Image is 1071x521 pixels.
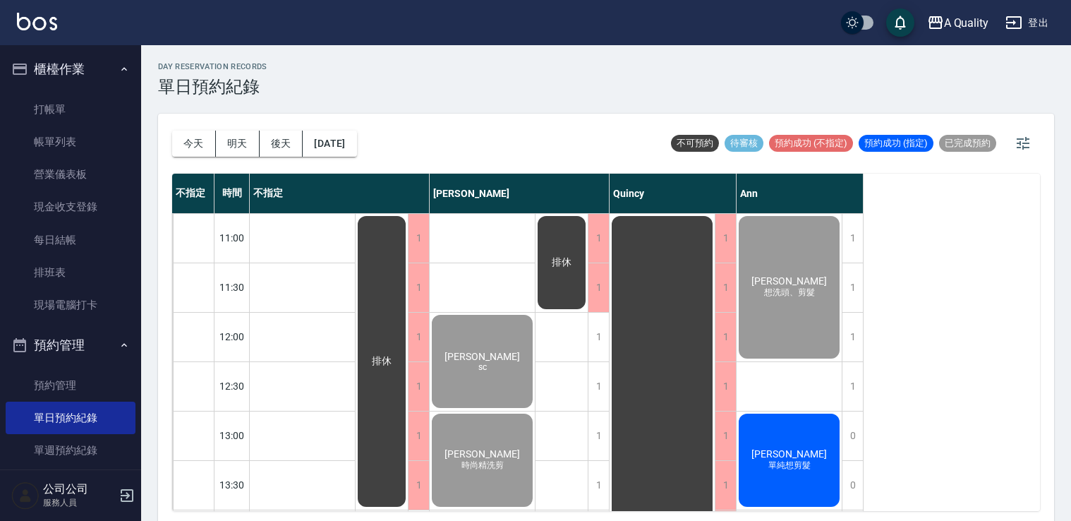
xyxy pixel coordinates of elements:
[214,460,250,510] div: 13:30
[476,362,490,372] span: sc
[214,411,250,460] div: 13:00
[43,496,115,509] p: 服務人員
[715,461,736,510] div: 1
[1000,10,1054,36] button: 登出
[749,275,830,287] span: [PERSON_NAME]
[214,213,250,263] div: 11:00
[214,361,250,411] div: 12:30
[588,313,609,361] div: 1
[749,448,830,460] span: [PERSON_NAME]
[6,327,135,364] button: 預約管理
[761,287,818,299] span: 想洗頭、剪髮
[549,256,574,269] span: 排休
[408,461,429,510] div: 1
[737,174,864,213] div: Ann
[842,263,863,312] div: 1
[214,174,250,213] div: 時間
[158,77,267,97] h3: 單日預約紀錄
[6,224,135,256] a: 每日結帳
[6,93,135,126] a: 打帳單
[430,174,610,213] div: [PERSON_NAME]
[671,137,719,150] span: 不可預約
[6,402,135,434] a: 單日預約紀錄
[43,482,115,496] h5: 公司公司
[610,174,737,213] div: Quincy
[442,448,523,460] span: [PERSON_NAME]
[172,131,216,157] button: 今天
[6,369,135,402] a: 預約管理
[408,313,429,361] div: 1
[408,412,429,460] div: 1
[216,131,260,157] button: 明天
[842,214,863,263] div: 1
[766,460,813,472] span: 單純想剪髮
[588,461,609,510] div: 1
[6,191,135,223] a: 現金收支登錄
[859,137,933,150] span: 預約成功 (指定)
[369,355,394,368] span: 排休
[6,289,135,321] a: 現場電腦打卡
[842,461,863,510] div: 0
[303,131,356,157] button: [DATE]
[588,412,609,460] div: 1
[11,481,40,510] img: Person
[250,174,430,213] div: 不指定
[6,51,135,88] button: 櫃檯作業
[6,256,135,289] a: 排班表
[6,434,135,467] a: 單週預約紀錄
[886,8,914,37] button: save
[408,214,429,263] div: 1
[588,362,609,411] div: 1
[588,263,609,312] div: 1
[715,263,736,312] div: 1
[6,126,135,158] a: 帳單列表
[6,158,135,191] a: 營業儀表板
[588,214,609,263] div: 1
[842,313,863,361] div: 1
[715,362,736,411] div: 1
[939,137,996,150] span: 已完成預約
[459,460,507,472] span: 時尚精洗剪
[715,412,736,460] div: 1
[408,263,429,312] div: 1
[769,137,853,150] span: 預約成功 (不指定)
[158,62,267,71] h2: day Reservation records
[408,362,429,411] div: 1
[921,8,995,37] button: A Quality
[842,362,863,411] div: 1
[842,412,863,460] div: 0
[725,137,763,150] span: 待審核
[214,263,250,312] div: 11:30
[17,13,57,30] img: Logo
[944,14,989,32] div: A Quality
[442,351,523,362] span: [PERSON_NAME]
[214,312,250,361] div: 12:00
[715,313,736,361] div: 1
[172,174,214,213] div: 不指定
[260,131,303,157] button: 後天
[715,214,736,263] div: 1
